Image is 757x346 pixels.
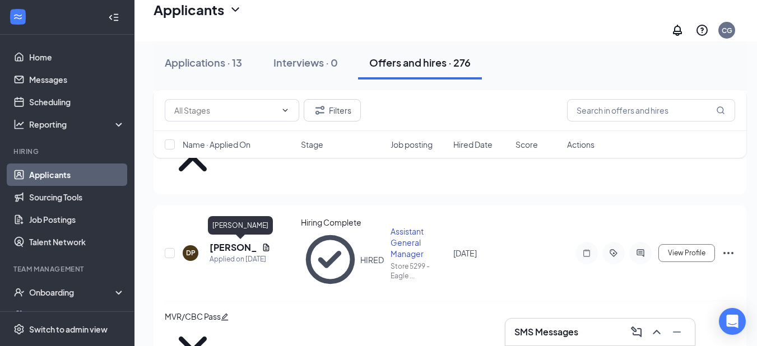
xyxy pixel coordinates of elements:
div: Reporting [29,119,126,130]
span: [DATE] [453,248,477,258]
button: View Profile [658,244,715,262]
svg: CheckmarkCircle [301,230,360,289]
svg: WorkstreamLogo [12,11,24,22]
span: Hired Date [453,139,493,150]
svg: Settings [13,324,25,335]
svg: QuestionInfo [695,24,709,37]
span: Name · Applied On [183,139,250,150]
svg: ChevronUp [650,325,663,339]
a: Home [29,46,125,68]
svg: Ellipses [722,246,735,260]
a: Team [29,303,125,326]
button: ComposeMessage [628,323,645,341]
svg: ActiveChat [634,249,647,258]
input: All Stages [174,104,276,116]
div: Offers and hires · 276 [369,55,471,69]
div: HIRED [360,254,384,265]
svg: Notifications [671,24,684,37]
button: ChevronUp [648,323,666,341]
a: Applicants [29,163,125,186]
span: Job posting [391,139,433,150]
span: View Profile [668,249,705,257]
h5: [PERSON_NAME] [210,241,257,254]
div: CG [722,26,732,35]
svg: Note [580,249,593,258]
div: Onboarding [29,287,115,298]
div: Open Intercom Messenger [719,308,746,335]
a: Messages [29,68,125,91]
span: Actions [567,139,595,150]
button: Filter Filters [304,99,361,121]
h3: SMS Messages [514,326,578,338]
a: Job Postings [29,208,125,231]
a: Scheduling [29,91,125,113]
div: Assistant General Manager [391,226,446,259]
div: [PERSON_NAME] [208,216,273,235]
div: Store 5299 - Eagle ... [391,261,446,280]
svg: Filter [313,104,327,117]
svg: Collapse [108,12,119,23]
div: Team Management [13,264,123,274]
div: Applied on [DATE] [210,254,271,265]
input: Search in offers and hires [567,99,735,121]
span: MVR/CBC Pass [165,311,221,321]
svg: Document [262,243,271,252]
div: Hiring [13,147,123,156]
svg: ComposeMessage [630,325,643,339]
svg: Minimize [670,325,684,339]
svg: UserCheck [13,287,25,298]
div: Applications · 13 [165,55,242,69]
span: edit [221,313,229,321]
div: Interviews · 0 [273,55,338,69]
div: DP [186,248,196,258]
span: Score [515,139,538,150]
svg: ActiveTag [607,249,620,258]
button: Minimize [668,323,686,341]
a: Talent Network [29,231,125,253]
svg: ChevronDown [229,3,242,16]
span: Stage [301,139,323,150]
svg: Analysis [13,119,25,130]
a: Sourcing Tools [29,186,125,208]
div: Switch to admin view [29,324,108,335]
svg: ChevronDown [281,106,290,115]
svg: MagnifyingGlass [716,106,725,115]
div: Hiring Complete [301,217,384,228]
